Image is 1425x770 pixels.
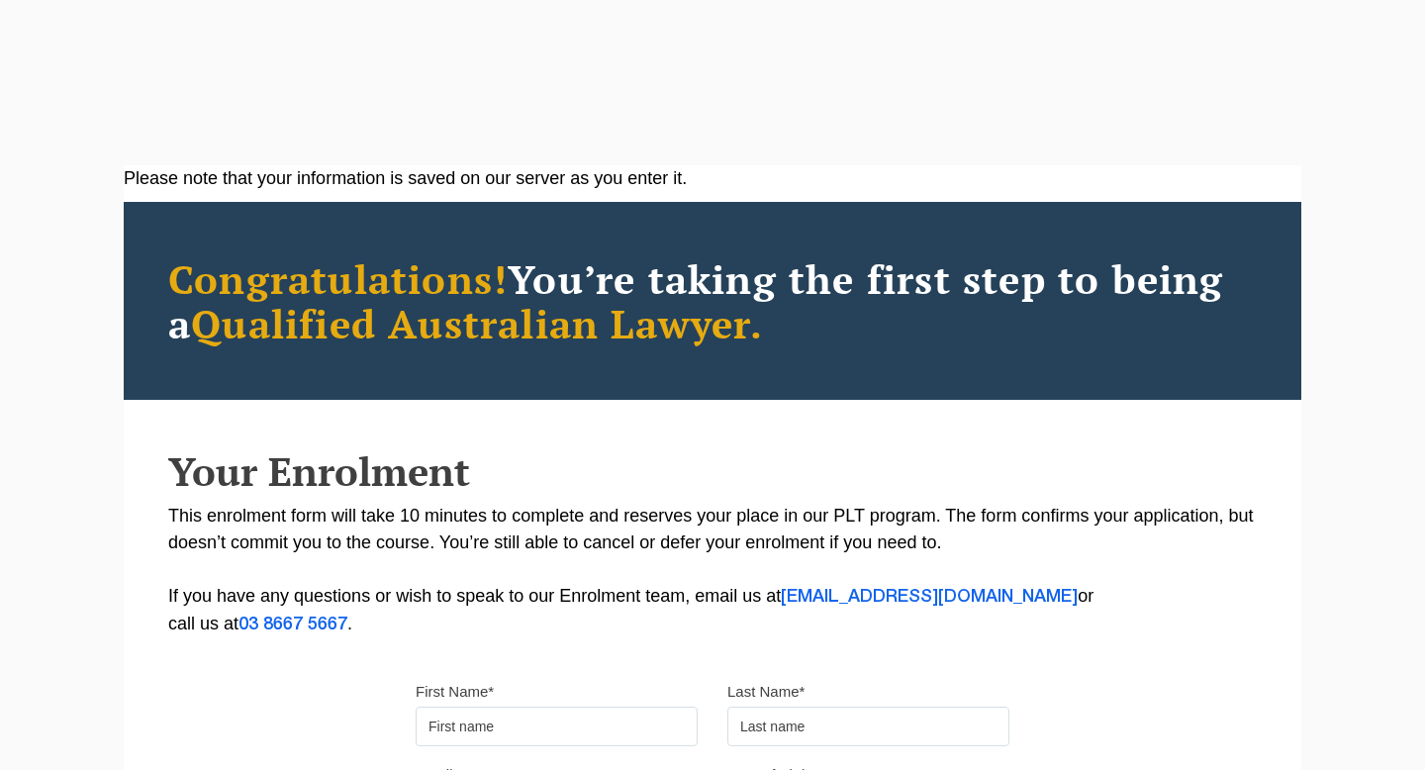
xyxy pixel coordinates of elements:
[781,589,1078,605] a: [EMAIL_ADDRESS][DOMAIN_NAME]
[124,165,1301,192] div: Please note that your information is saved on our server as you enter it.
[168,256,1257,345] h2: You’re taking the first step to being a
[168,449,1257,493] h2: Your Enrolment
[238,617,347,632] a: 03 8667 5667
[191,297,763,349] span: Qualified Australian Lawyer.
[416,707,698,746] input: First name
[727,682,805,702] label: Last Name*
[168,252,508,305] span: Congratulations!
[416,682,494,702] label: First Name*
[168,503,1257,638] p: This enrolment form will take 10 minutes to complete and reserves your place in our PLT program. ...
[727,707,1009,746] input: Last name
